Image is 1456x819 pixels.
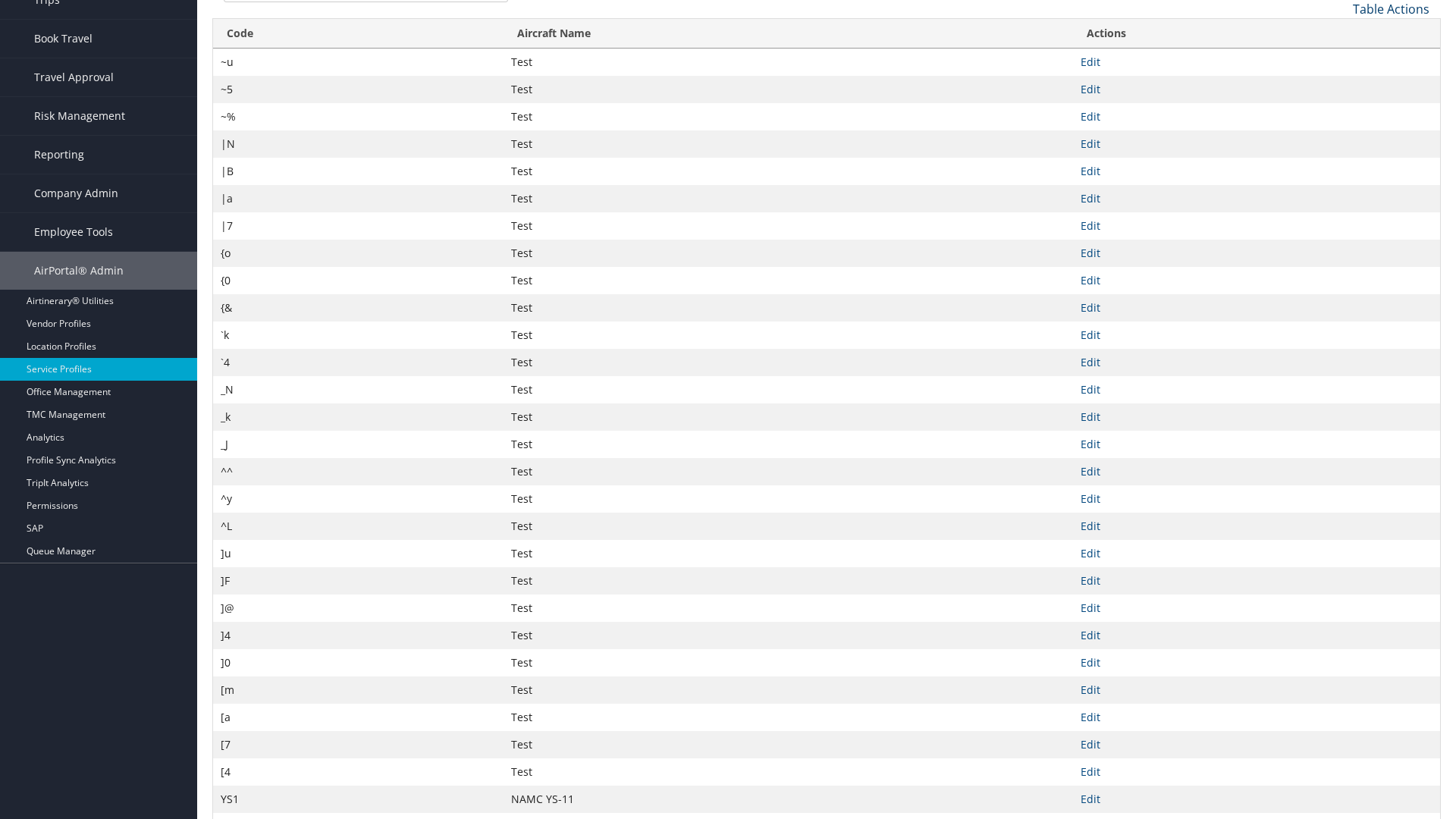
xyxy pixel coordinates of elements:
[34,58,114,96] span: Travel Approval
[1081,437,1100,451] a: Edit
[504,322,1073,349] td: Test
[1081,491,1100,506] a: Edit
[1081,737,1100,752] a: Edit
[1081,300,1100,315] a: Edit
[213,595,504,622] td: ]@
[213,240,504,267] td: {o
[213,212,504,240] td: |7
[1081,273,1100,287] a: Edit
[213,758,504,786] td: [4
[504,731,1073,758] td: Test
[1081,55,1100,69] a: Edit
[1081,136,1100,151] a: Edit
[213,322,504,349] td: `k
[504,704,1073,731] td: Test
[1081,573,1100,588] a: Edit
[504,130,1073,158] td: Test
[1353,1,1429,17] a: Table Actions
[213,103,504,130] td: ~%
[504,540,1073,567] td: Test
[1081,655,1100,670] a: Edit
[504,185,1073,212] td: Test
[504,294,1073,322] td: Test
[504,431,1073,458] td: Test
[34,97,125,135] span: Risk Management
[213,294,504,322] td: {&
[1081,710,1100,724] a: Edit
[504,458,1073,485] td: Test
[504,76,1073,103] td: Test
[213,431,504,458] td: _J
[504,19,1073,49] th: Aircraft Name: activate to sort column ascending
[504,485,1073,513] td: Test
[213,731,504,758] td: [7
[1081,601,1100,615] a: Edit
[34,252,124,290] span: AirPortal® Admin
[213,513,504,540] td: ^L
[1073,19,1440,49] th: Actions
[1081,191,1100,206] a: Edit
[34,136,84,174] span: Reporting
[1081,464,1100,479] a: Edit
[213,622,504,649] td: ]4
[213,19,504,49] th: Code: activate to sort column ascending
[1081,628,1100,642] a: Edit
[504,103,1073,130] td: Test
[1081,109,1100,124] a: Edit
[213,786,504,813] td: YS1
[504,349,1073,376] td: Test
[34,20,93,58] span: Book Travel
[213,76,504,103] td: ~5
[504,649,1073,676] td: Test
[1081,409,1100,424] a: Edit
[504,212,1073,240] td: Test
[1081,246,1100,260] a: Edit
[504,758,1073,786] td: Test
[504,622,1073,649] td: Test
[1081,682,1100,697] a: Edit
[504,676,1073,704] td: Test
[213,349,504,376] td: `4
[504,376,1073,403] td: Test
[1081,792,1100,806] a: Edit
[504,567,1073,595] td: Test
[213,458,504,485] td: ^^
[1081,218,1100,233] a: Edit
[213,130,504,158] td: |N
[213,704,504,731] td: [a
[213,376,504,403] td: _N
[213,403,504,431] td: _k
[504,240,1073,267] td: Test
[213,485,504,513] td: ^y
[504,786,1073,813] td: NAMC YS-11
[1081,764,1100,779] a: Edit
[1081,328,1100,342] a: Edit
[1081,355,1100,369] a: Edit
[213,158,504,185] td: |B
[1081,519,1100,533] a: Edit
[504,267,1073,294] td: Test
[1081,82,1100,96] a: Edit
[213,649,504,676] td: ]0
[213,540,504,567] td: ]u
[504,49,1073,76] td: Test
[1081,164,1100,178] a: Edit
[213,567,504,595] td: ]F
[213,267,504,294] td: {0
[504,403,1073,431] td: Test
[504,158,1073,185] td: Test
[1081,382,1100,397] a: Edit
[504,595,1073,622] td: Test
[504,513,1073,540] td: Test
[213,676,504,704] td: [m
[213,49,504,76] td: ~u
[34,174,118,212] span: Company Admin
[1081,546,1100,560] a: Edit
[34,213,113,251] span: Employee Tools
[213,185,504,212] td: |a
